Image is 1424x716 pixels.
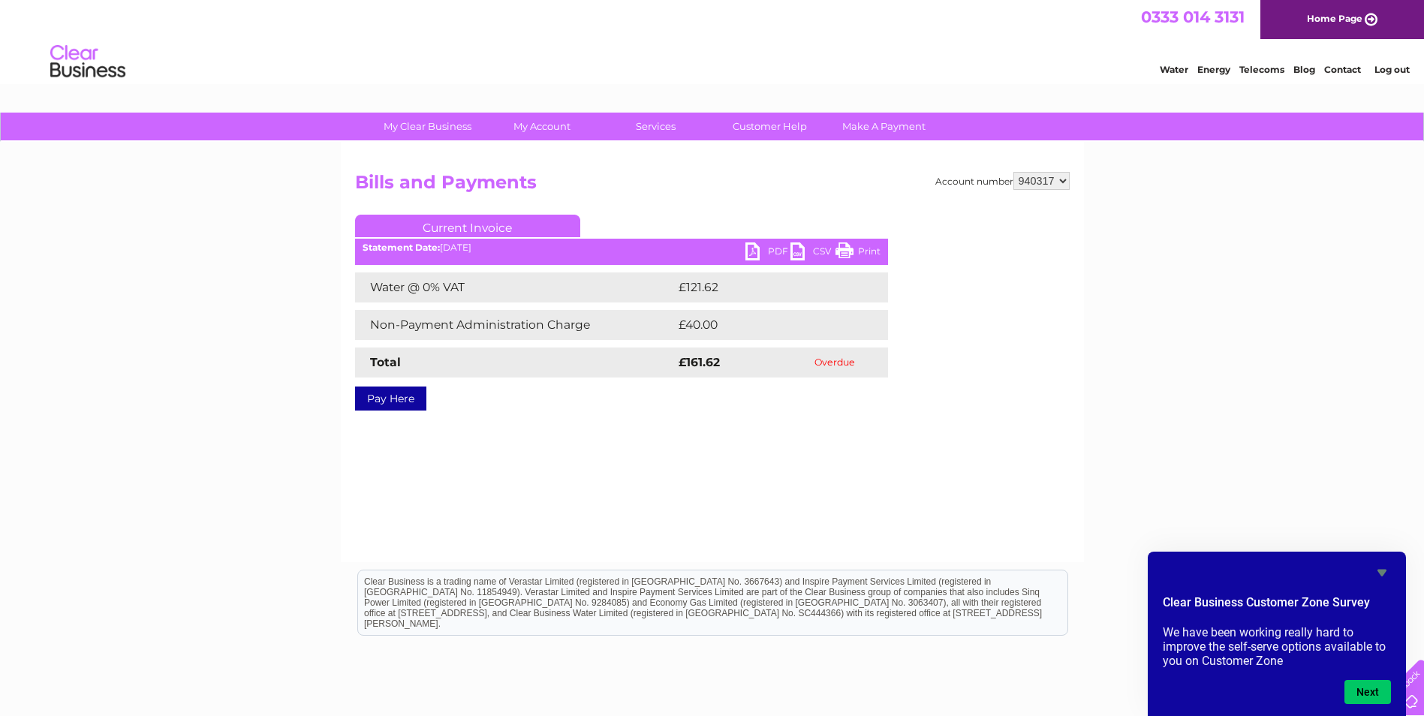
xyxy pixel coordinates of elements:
a: Contact [1324,64,1361,75]
img: logo.png [50,39,126,85]
td: £40.00 [675,310,859,340]
a: My Account [480,113,604,140]
a: CSV [790,242,835,264]
a: Print [835,242,881,264]
a: Services [594,113,718,140]
h2: Bills and Payments [355,172,1070,200]
button: Hide survey [1373,564,1391,582]
strong: Total [370,355,401,369]
a: My Clear Business [366,113,489,140]
a: Customer Help [708,113,832,140]
div: Account number [935,172,1070,190]
a: Blog [1293,64,1315,75]
div: Clear Business is a trading name of Verastar Limited (registered in [GEOGRAPHIC_DATA] No. 3667643... [358,8,1067,73]
p: We have been working really hard to improve the self-serve options available to you on Customer Zone [1163,625,1391,668]
a: Telecoms [1239,64,1284,75]
td: Overdue [782,347,888,378]
a: Current Invoice [355,215,580,237]
h2: Clear Business Customer Zone Survey [1163,594,1391,619]
b: Statement Date: [363,242,440,253]
a: 0333 014 3131 [1141,8,1245,26]
a: PDF [745,242,790,264]
td: £121.62 [675,272,859,302]
a: Water [1160,64,1188,75]
div: Clear Business Customer Zone Survey [1163,564,1391,704]
strong: £161.62 [679,355,720,369]
div: [DATE] [355,242,888,253]
a: Energy [1197,64,1230,75]
td: Water @ 0% VAT [355,272,675,302]
td: Non-Payment Administration Charge [355,310,675,340]
a: Log out [1374,64,1410,75]
a: Pay Here [355,387,426,411]
button: Next question [1344,680,1391,704]
a: Make A Payment [822,113,946,140]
